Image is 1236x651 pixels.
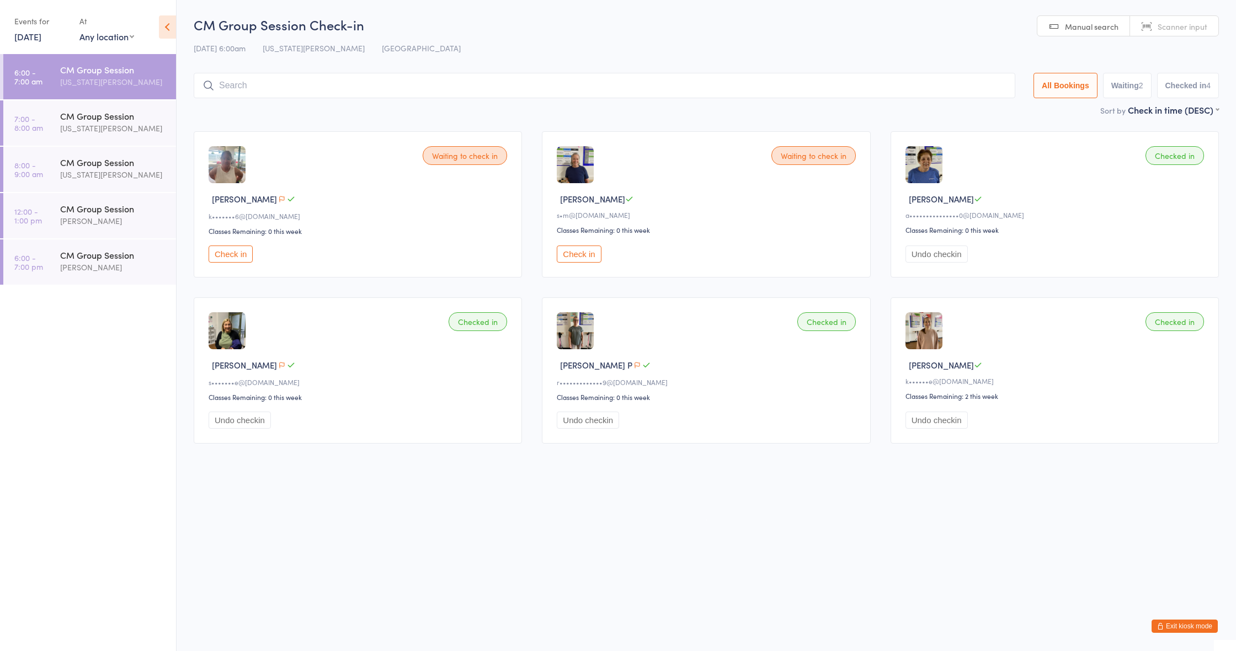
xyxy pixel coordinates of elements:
[905,246,968,263] button: Undo checkin
[60,202,167,215] div: CM Group Session
[1103,73,1152,98] button: Waiting2
[14,114,43,132] time: 7:00 - 8:00 am
[557,412,619,429] button: Undo checkin
[557,146,594,183] img: image1731022837.png
[60,76,167,88] div: [US_STATE][PERSON_NAME]
[3,239,176,285] a: 6:00 -7:00 pmCM Group Session[PERSON_NAME]
[14,161,43,178] time: 8:00 - 9:00 am
[1157,73,1219,98] button: Checked in4
[14,12,68,30] div: Events for
[209,226,510,236] div: Classes Remaining: 0 this week
[557,392,859,402] div: Classes Remaining: 0 this week
[1139,81,1143,90] div: 2
[909,359,974,371] span: [PERSON_NAME]
[212,359,277,371] span: [PERSON_NAME]
[194,73,1015,98] input: Search
[1100,105,1126,116] label: Sort by
[60,110,167,122] div: CM Group Session
[194,15,1219,34] h2: CM Group Session Check-in
[1152,620,1218,633] button: Exit kiosk mode
[905,146,942,183] img: image1729211626.png
[423,146,507,165] div: Waiting to check in
[905,391,1207,401] div: Classes Remaining: 2 this week
[60,156,167,168] div: CM Group Session
[79,12,134,30] div: At
[209,211,510,221] div: k•••••••6@[DOMAIN_NAME]
[209,392,510,402] div: Classes Remaining: 0 this week
[3,100,176,146] a: 7:00 -8:00 amCM Group Session[US_STATE][PERSON_NAME]
[60,168,167,181] div: [US_STATE][PERSON_NAME]
[209,412,271,429] button: Undo checkin
[263,42,365,54] span: [US_STATE][PERSON_NAME]
[557,246,601,263] button: Check in
[1146,312,1204,331] div: Checked in
[1065,21,1118,32] span: Manual search
[3,193,176,238] a: 12:00 -1:00 pmCM Group Session[PERSON_NAME]
[14,30,41,42] a: [DATE]
[905,312,942,349] img: image1731022794.png
[14,68,42,86] time: 6:00 - 7:00 am
[60,261,167,274] div: [PERSON_NAME]
[79,30,134,42] div: Any location
[209,146,246,183] img: image1742173074.png
[209,312,246,349] img: image1729211920.png
[560,359,632,371] span: [PERSON_NAME] P
[1206,81,1211,90] div: 4
[1033,73,1098,98] button: All Bookings
[905,210,1207,220] div: a•••••••••••••••0@[DOMAIN_NAME]
[14,253,43,271] time: 6:00 - 7:00 pm
[209,377,510,387] div: s•••••••e@[DOMAIN_NAME]
[1146,146,1204,165] div: Checked in
[557,377,859,387] div: r•••••••••••••9@[DOMAIN_NAME]
[557,312,594,349] img: image1757032984.png
[60,215,167,227] div: [PERSON_NAME]
[60,63,167,76] div: CM Group Session
[905,225,1207,234] div: Classes Remaining: 0 this week
[905,376,1207,386] div: k••••••e@[DOMAIN_NAME]
[3,147,176,192] a: 8:00 -9:00 amCM Group Session[US_STATE][PERSON_NAME]
[557,210,859,220] div: s•m@[DOMAIN_NAME]
[382,42,461,54] span: [GEOGRAPHIC_DATA]
[212,193,277,205] span: [PERSON_NAME]
[771,146,856,165] div: Waiting to check in
[797,312,856,331] div: Checked in
[560,193,625,205] span: [PERSON_NAME]
[557,225,859,234] div: Classes Remaining: 0 this week
[905,412,968,429] button: Undo checkin
[909,193,974,205] span: [PERSON_NAME]
[1128,104,1219,116] div: Check in time (DESC)
[1158,21,1207,32] span: Scanner input
[60,122,167,135] div: [US_STATE][PERSON_NAME]
[60,249,167,261] div: CM Group Session
[194,42,246,54] span: [DATE] 6:00am
[3,54,176,99] a: 6:00 -7:00 amCM Group Session[US_STATE][PERSON_NAME]
[449,312,507,331] div: Checked in
[209,246,253,263] button: Check in
[14,207,42,225] time: 12:00 - 1:00 pm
